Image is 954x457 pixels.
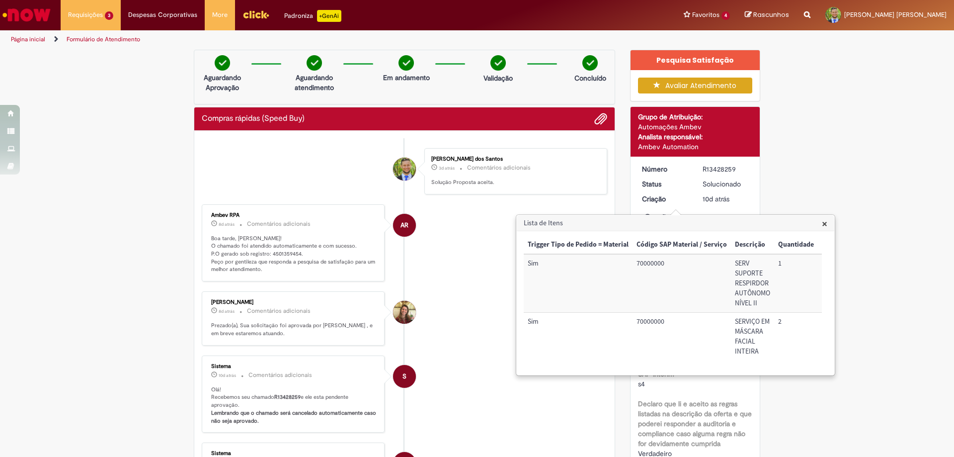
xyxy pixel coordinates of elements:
td: Trigger Tipo de Pedido = Material: Sim [524,254,633,312]
span: More [212,10,228,20]
a: Formulário de Atendimento [67,35,140,43]
ul: Trilhas de página [7,30,629,49]
div: Ambev Automation [638,142,753,152]
span: [PERSON_NAME] [PERSON_NAME] [844,10,947,19]
p: Concluído [574,73,606,83]
div: Sistema [211,451,377,457]
img: check-circle-green.png [582,55,598,71]
th: Código SAP Material / Serviço [633,236,731,254]
h3: Lista de Itens [517,215,834,231]
time: 21/08/2025 12:19:48 [219,308,235,314]
small: Comentários adicionais [248,371,312,379]
p: Aguardando atendimento [290,73,338,92]
th: Quantidade [774,236,818,254]
time: 26/08/2025 09:29:42 [439,165,455,171]
div: Lista de Itens [516,214,835,376]
a: Rascunhos [745,10,789,20]
td: Quantidade: 2 [774,313,818,361]
div: 19/08/2025 11:58:45 [703,194,749,204]
span: s4 [638,379,645,388]
img: check-circle-green.png [490,55,506,71]
div: Ambev RPA [393,214,416,237]
small: Comentários adicionais [247,220,311,228]
div: Ambev RPA [211,212,377,218]
div: Solucionado [703,179,749,189]
td: Valor Unitário: 176,00 [818,313,869,361]
img: click_logo_yellow_360x200.png [242,7,269,22]
button: Avaliar Atendimento [638,78,753,93]
img: check-circle-green.png [398,55,414,71]
p: Olá! Recebemos seu chamado e ele esta pendente aprovação. [211,386,377,425]
div: Analista responsável: [638,132,753,142]
div: Grupo de Atribuição: [638,112,753,122]
th: Descrição [731,236,774,254]
td: Quantidade: 1 [774,254,818,312]
button: Adicionar anexos [594,112,607,125]
div: R13428259 [703,164,749,174]
img: ServiceNow [1,5,52,25]
th: Valor Unitário [818,236,869,254]
td: Código SAP Material / Serviço: 70000000 [633,254,731,312]
p: Prezado(a), Sua solicitação foi aprovada por [PERSON_NAME] , e em breve estaremos atuando. [211,322,377,337]
span: Rascunhos [753,10,789,19]
div: Leandro Wegner dos Santos [393,158,416,181]
span: 10d atrás [703,194,729,203]
div: Leticia Antunes Da Silva [393,301,416,324]
p: Em andamento [383,73,430,83]
p: +GenAi [317,10,341,22]
span: Despesas Corporativas [128,10,197,20]
div: [PERSON_NAME] [211,299,377,305]
dt: Número [635,164,696,174]
button: Close [822,218,827,229]
span: Favoritos [692,10,719,20]
a: Página inicial [11,35,45,43]
div: Pesquisa Satisfação [631,50,760,70]
div: Sistema [211,364,377,369]
th: Trigger Tipo de Pedido = Material [524,236,633,254]
dt: Criação [635,194,696,204]
span: 8d atrás [219,221,235,227]
div: System [393,365,416,388]
b: R13428259 [274,393,301,401]
span: × [822,217,827,230]
img: check-circle-green.png [307,55,322,71]
time: 19/08/2025 11:58:45 [703,194,729,203]
td: Trigger Tipo de Pedido = Material: Sim [524,313,633,361]
h2: Compras rápidas (Speed Buy) Histórico de tíquete [202,114,305,123]
span: AR [400,213,408,237]
b: Lembrando que o chamado será cancelado automaticamente caso não seja aprovado. [211,409,378,425]
time: 19/08/2025 11:58:57 [219,372,236,378]
p: Boa tarde, [PERSON_NAME]! O chamado foi atendido automaticamente e com sucesso. P.O gerado sob re... [211,235,377,274]
b: SAP Interim [638,369,674,378]
img: check-circle-green.png [215,55,230,71]
span: Requisições [68,10,103,20]
p: Validação [483,73,513,83]
time: 21/08/2025 12:24:41 [219,221,235,227]
div: Automações Ambev [638,122,753,132]
span: 3 [105,11,113,20]
small: Comentários adicionais [247,307,311,315]
span: 10d atrás [219,372,236,378]
span: S [402,365,406,388]
div: Padroniza [284,10,341,22]
dt: Status [635,179,696,189]
span: 8d atrás [219,308,235,314]
td: Código SAP Material / Serviço: 70000000 [633,313,731,361]
b: Declaro que li e aceito as regras listadas na descrição da oferta e que poderei responder a audit... [638,399,752,448]
td: Descrição: SERV SUPORTE RESPIRDOR AUTÔNOMO NÍVEL II [731,254,774,312]
td: Descrição: SERVIÇO EM MÁSCARA FACIAL INTEIRA [731,313,774,361]
p: Aguardando Aprovação [198,73,246,92]
div: [PERSON_NAME] dos Santos [431,156,597,162]
span: 4 [721,11,730,20]
span: 3d atrás [439,165,455,171]
small: Comentários adicionais [467,164,531,172]
td: Valor Unitário: 462,00 [818,254,869,312]
p: Solução Proposta aceita. [431,179,597,186]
